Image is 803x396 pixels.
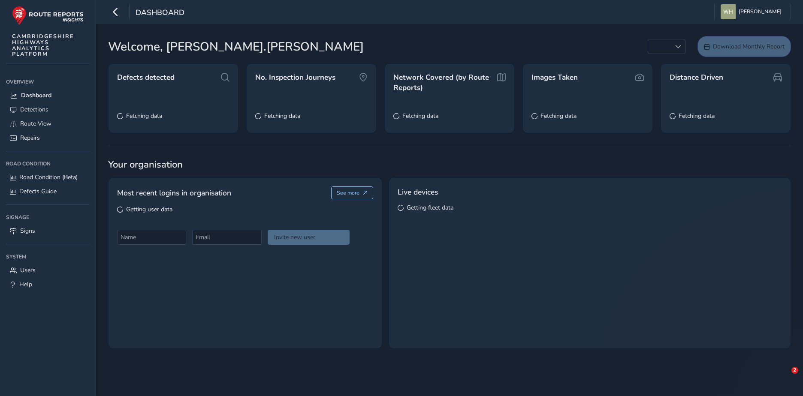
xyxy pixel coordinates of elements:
[670,72,723,83] span: Distance Driven
[108,38,364,56] span: Welcome, [PERSON_NAME].[PERSON_NAME]
[136,7,184,19] span: Dashboard
[679,112,715,120] span: Fetching data
[721,4,785,19] button: [PERSON_NAME]
[6,277,90,291] a: Help
[117,230,186,245] input: Name
[6,211,90,224] div: Signage
[6,263,90,277] a: Users
[192,230,261,245] input: Email
[117,187,231,198] span: Most recent logins in organisation
[20,105,48,114] span: Detections
[337,189,359,196] span: See more
[407,204,453,212] span: Getting fleet data
[12,33,74,57] span: CAMBRIDGESHIRE HIGHWAYS ANALYTICS PLATFORM
[20,227,35,235] span: Signs
[21,91,51,99] span: Dashboard
[264,112,300,120] span: Fetching data
[6,117,90,131] a: Route View
[6,224,90,238] a: Signs
[6,75,90,88] div: Overview
[398,186,438,198] span: Live devices
[791,367,798,374] span: 2
[540,112,577,120] span: Fetching data
[6,184,90,198] a: Defects Guide
[393,72,495,93] span: Network Covered (by Route Reports)
[739,4,782,19] span: [PERSON_NAME]
[6,88,90,102] a: Dashboard
[19,173,78,181] span: Road Condition (Beta)
[12,6,84,25] img: rr logo
[774,367,794,387] iframe: Intercom live chat
[6,170,90,184] a: Road Condition (Beta)
[721,4,736,19] img: diamond-layout
[19,280,32,288] span: Help
[6,102,90,117] a: Detections
[20,134,40,142] span: Repairs
[255,72,335,83] span: No. Inspection Journeys
[20,266,36,274] span: Users
[126,112,162,120] span: Fetching data
[108,158,791,171] span: Your organisation
[6,131,90,145] a: Repairs
[6,250,90,263] div: System
[531,72,578,83] span: Images Taken
[19,187,57,195] span: Defects Guide
[126,205,172,213] span: Getting user data
[331,186,374,199] button: See more
[20,120,51,128] span: Route View
[117,72,175,83] span: Defects detected
[402,112,438,120] span: Fetching data
[6,157,90,170] div: Road Condition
